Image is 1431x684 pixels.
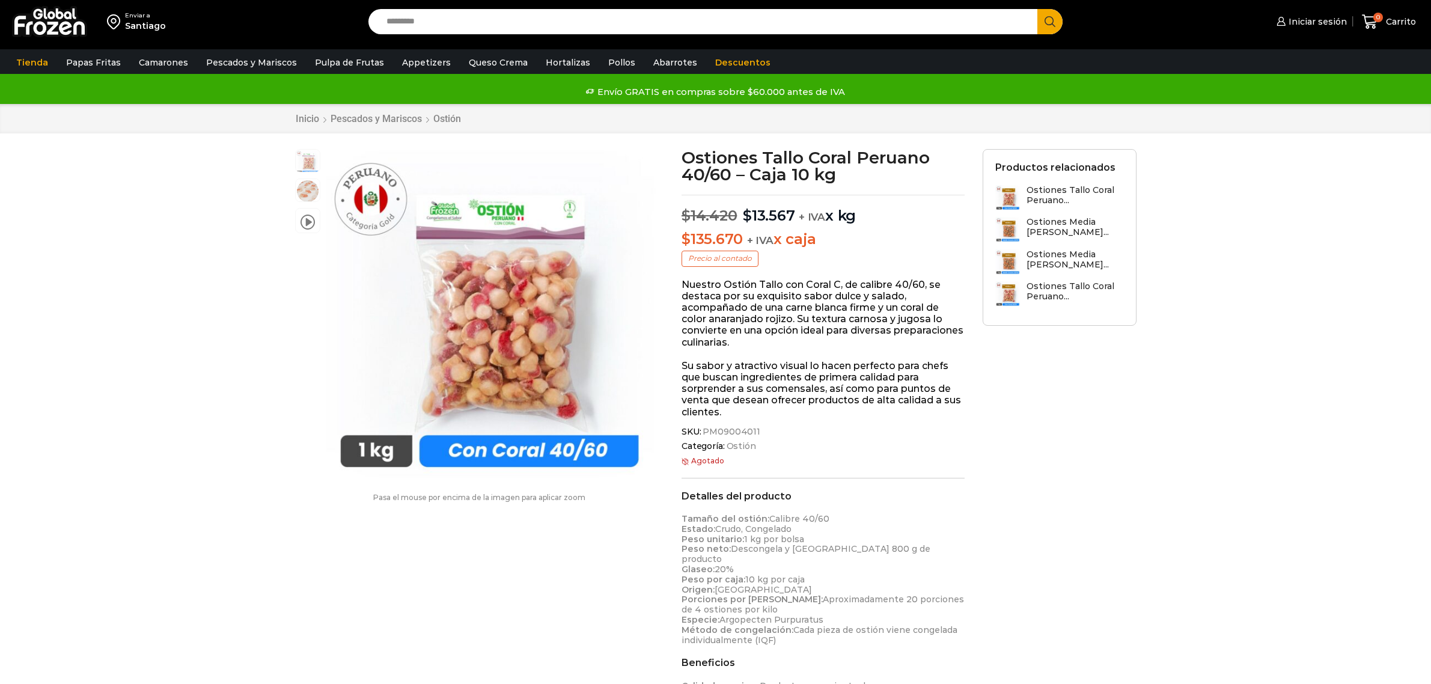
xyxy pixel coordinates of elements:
a: Tienda [10,51,54,74]
a: Descuentos [709,51,777,74]
strong: Glaseo: [682,564,715,575]
strong: Peso neto: [682,543,731,554]
span: Categoría: [682,441,965,451]
a: Ostiones Media [PERSON_NAME]... [995,217,1124,243]
p: x kg [682,195,965,225]
h3: Ostiones Tallo Coral Peruano... [1027,281,1124,302]
span: SKU: [682,427,965,437]
button: Search button [1037,9,1063,34]
a: Papas Fritas [60,51,127,74]
span: $ [682,207,691,224]
a: Pescados y Mariscos [200,51,303,74]
bdi: 13.567 [743,207,795,224]
a: Hortalizas [540,51,596,74]
span: Carrito [1383,16,1416,28]
a: Abarrotes [647,51,703,74]
div: 1 / 3 [326,149,656,479]
a: Inicio [295,113,320,124]
h3: Ostiones Media [PERSON_NAME]... [1027,249,1124,270]
strong: Tamaño del ostión: [682,513,769,524]
a: 0 Carrito [1359,8,1419,36]
strong: Origen: [682,584,715,595]
a: Pulpa de Frutas [309,51,390,74]
span: + IVA [799,211,825,223]
p: x caja [682,231,965,248]
p: Su sabor y atractivo visual lo hacen perfecto para chefs que buscan ingredientes de primera calid... [682,360,965,418]
h3: Ostiones Tallo Coral Peruano... [1027,185,1124,206]
span: $ [682,230,691,248]
span: Iniciar sesión [1286,16,1347,28]
p: Pasa el mouse por encima de la imagen para aplicar zoom [295,493,664,502]
h2: Beneficios [682,657,965,668]
a: Ostiones Tallo Coral Peruano... [995,185,1124,211]
a: Ostiones Media [PERSON_NAME]... [995,249,1124,275]
a: Ostión [433,113,462,124]
strong: Método de congelación: [682,624,793,635]
strong: Peso por caja: [682,574,745,585]
span: + IVA [747,234,773,246]
span: ostion tallo coral [296,179,320,203]
a: Pescados y Mariscos [330,113,423,124]
p: Agotado [682,457,965,465]
a: Pollos [602,51,641,74]
bdi: 14.420 [682,207,737,224]
a: Iniciar sesión [1274,10,1347,34]
a: Queso Crema [463,51,534,74]
span: 0 [1373,13,1383,22]
span: PM09004011 [701,427,760,437]
bdi: 135.670 [682,230,743,248]
span: con coral 40:60 [296,150,320,174]
div: Enviar a [125,11,166,20]
a: Ostiones Tallo Coral Peruano... [995,281,1124,307]
h2: Productos relacionados [995,162,1115,173]
p: Nuestro Ostión Tallo con Coral C, de calibre 40/60, se destaca por su exquisito sabor dulce y sal... [682,279,965,348]
h3: Ostiones Media [PERSON_NAME]... [1027,217,1124,237]
p: Precio al contado [682,251,758,266]
strong: Peso unitario: [682,534,744,545]
strong: Especie: [682,614,719,625]
p: Calibre 40/60 Crudo, Congelado 1 kg por bolsa Descongela y [GEOGRAPHIC_DATA] 800 g de producto 20... [682,514,965,645]
h2: Detalles del producto [682,490,965,502]
strong: Porciones por [PERSON_NAME]: [682,594,823,605]
h1: Ostiones Tallo Coral Peruano 40/60 – Caja 10 kg [682,149,965,183]
img: con coral 40:60 [326,149,656,479]
span: $ [743,207,752,224]
img: address-field-icon.svg [107,11,125,32]
a: Appetizers [396,51,457,74]
div: Santiago [125,20,166,32]
a: Ostión [725,441,756,451]
nav: Breadcrumb [295,113,462,124]
strong: Estado: [682,524,715,534]
a: Camarones [133,51,194,74]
